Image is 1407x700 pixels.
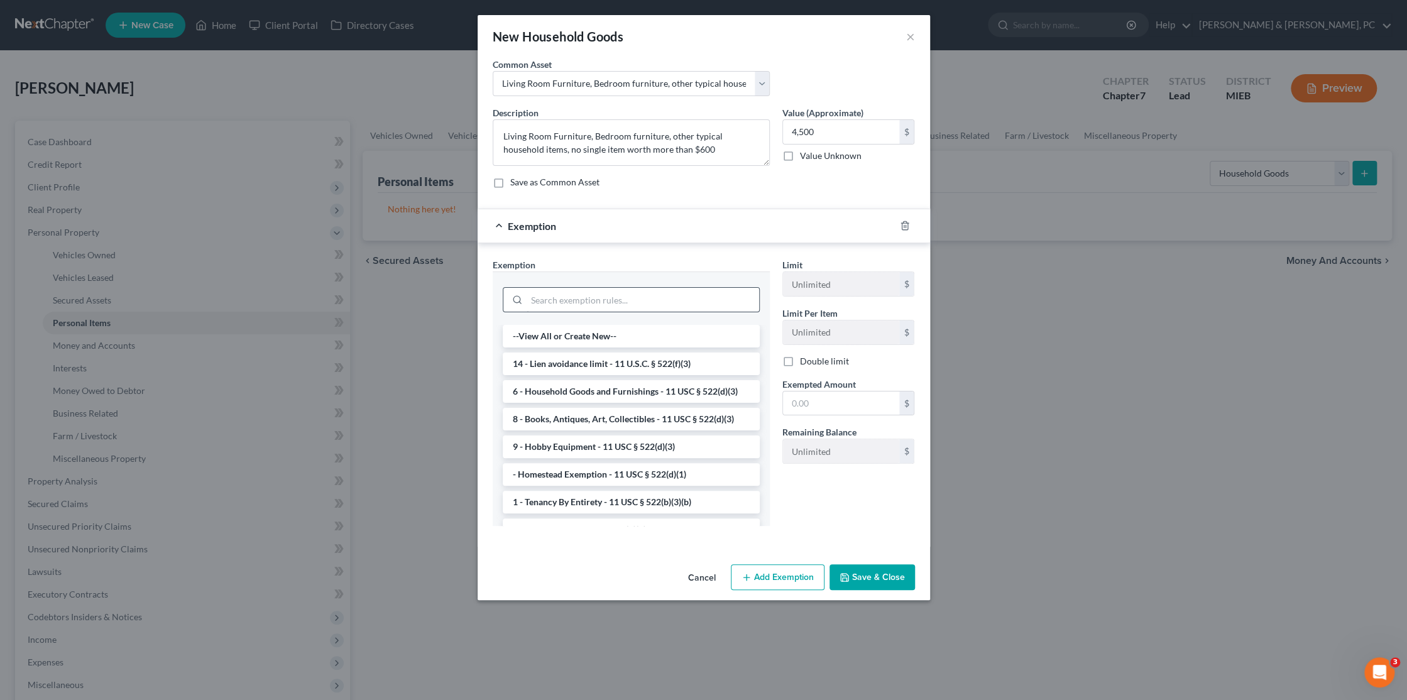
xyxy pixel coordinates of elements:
button: Save & Close [829,564,915,591]
input: 0.00 [783,391,899,415]
input: 0.00 [783,120,899,144]
div: New Household Goods [493,28,624,45]
label: Value (Approximate) [782,106,863,119]
span: 3 [1390,657,1400,667]
div: $ [899,439,914,463]
input: -- [783,320,899,344]
label: Save as Common Asset [510,176,599,189]
button: Cancel [678,566,726,591]
li: --View All or Create New-- [503,325,760,347]
button: × [906,29,915,44]
li: 9 - Hobby Equipment - 11 USC § 522(d)(3) [503,435,760,458]
li: 1 - Burial Plot - 11 USC § 522(d)(1) [503,518,760,541]
div: $ [899,272,914,296]
div: $ [899,120,914,144]
span: Exemption [508,220,556,232]
input: -- [783,272,899,296]
input: Search exemption rules... [527,288,759,312]
div: $ [899,320,914,344]
label: Double limit [800,355,849,368]
label: Remaining Balance [782,425,857,439]
span: Exemption [493,260,535,270]
span: Exempted Amount [782,379,856,390]
input: -- [783,439,899,463]
label: Value Unknown [800,150,862,162]
label: Limit Per Item [782,307,838,320]
label: Common Asset [493,58,552,71]
li: 14 - Lien avoidance limit - 11 U.S.C. § 522(f)(3) [503,353,760,375]
span: Limit [782,260,802,270]
div: $ [899,391,914,415]
button: Add Exemption [731,564,824,591]
li: 6 - Household Goods and Furnishings - 11 USC § 522(d)(3) [503,380,760,403]
li: 8 - Books, Antiques, Art, Collectibles - 11 USC § 522(d)(3) [503,408,760,430]
li: - Homestead Exemption - 11 USC § 522(d)(1) [503,463,760,486]
li: 1 - Tenancy By Entirety - 11 USC § 522(b)(3)(b) [503,491,760,513]
iframe: Intercom live chat [1364,657,1394,687]
span: Description [493,107,539,118]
